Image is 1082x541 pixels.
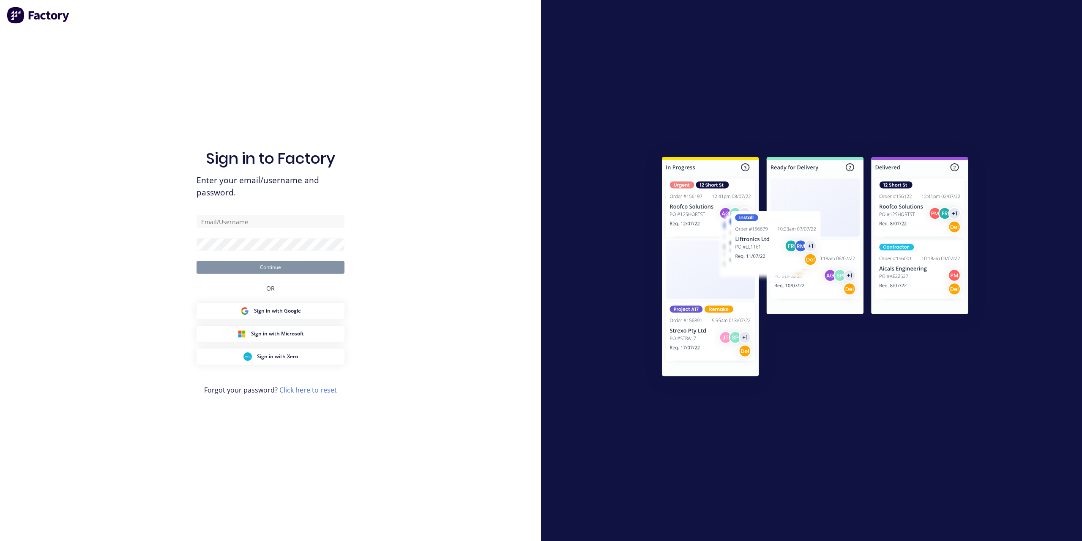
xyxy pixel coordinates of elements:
button: Microsoft Sign inSign in with Microsoft [197,326,344,342]
img: Google Sign in [240,307,249,315]
a: Click here to reset [279,385,337,395]
div: OR [266,274,275,303]
span: Sign in with Microsoft [251,330,304,338]
button: Xero Sign inSign in with Xero [197,349,344,365]
span: Enter your email/username and password. [197,174,344,199]
img: Factory [7,7,70,24]
input: Email/Username [197,215,344,228]
span: Forgot your password? [204,385,337,395]
span: Sign in with Google [254,307,301,315]
button: Google Sign inSign in with Google [197,303,344,319]
span: Sign in with Xero [257,353,298,360]
button: Continue [197,261,344,274]
img: Microsoft Sign in [238,330,246,338]
img: Sign in [643,140,987,396]
h1: Sign in to Factory [206,149,335,168]
img: Xero Sign in [243,352,252,361]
